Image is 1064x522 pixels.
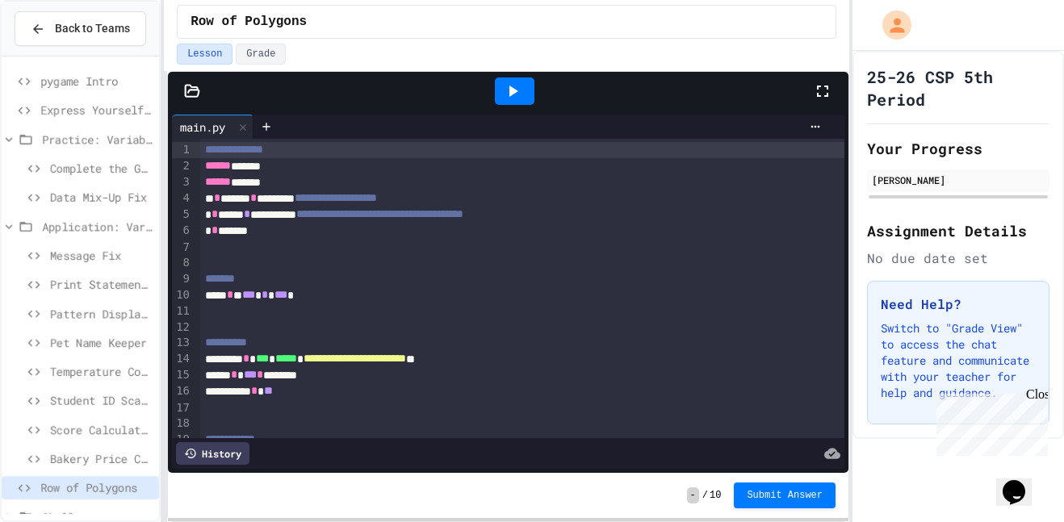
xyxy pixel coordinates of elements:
[172,351,192,367] div: 14
[191,12,307,31] span: Row of Polygons
[996,457,1048,506] iframe: chat widget
[172,240,192,256] div: 7
[734,482,836,508] button: Submit Answer
[15,11,146,46] button: Back to Teams
[867,219,1049,242] h2: Assignment Details
[687,487,699,503] span: -
[172,190,192,207] div: 4
[40,73,153,90] span: pygame Intro
[50,160,153,177] span: Complete the Greeting
[172,142,192,158] div: 1
[50,363,153,380] span: Temperature Converter
[50,276,153,293] span: Print Statement Repair
[172,400,192,416] div: 17
[172,416,192,432] div: 18
[50,247,153,264] span: Message Fix
[172,303,192,319] div: 11
[177,44,232,65] button: Lesson
[172,174,192,190] div: 3
[172,383,192,399] div: 16
[50,421,153,438] span: Score Calculator
[867,137,1049,160] h2: Your Progress
[50,334,153,351] span: Pet Name Keeper
[881,294,1036,314] h3: Need Help?
[42,218,153,235] span: Application: Variables/Print
[867,65,1049,111] h1: 25-26 CSP 5th Period
[881,320,1036,401] p: Switch to "Grade View" to access the chat feature and communicate with your teacher for help and ...
[172,119,233,136] div: main.py
[172,223,192,239] div: 6
[872,173,1045,187] div: [PERSON_NAME]
[172,335,192,351] div: 13
[172,115,253,139] div: main.py
[867,248,1049,268] div: No due date set
[747,489,823,502] span: Submit Answer
[50,189,153,206] span: Data Mix-Up Fix
[172,158,192,174] div: 2
[172,367,192,383] div: 15
[930,387,1048,456] iframe: chat widget
[42,131,153,148] span: Practice: Variables/Print
[6,6,111,102] div: Chat with us now!Close
[50,450,153,467] span: Bakery Price Calculator
[702,489,708,502] span: /
[236,44,286,65] button: Grade
[55,20,130,37] span: Back to Teams
[172,255,192,271] div: 8
[176,442,249,465] div: History
[710,489,721,502] span: 10
[40,102,153,119] span: Express Yourself in Python!
[172,271,192,287] div: 9
[50,392,153,409] span: Student ID Scanner
[172,287,192,303] div: 10
[172,432,192,448] div: 19
[865,6,915,44] div: My Account
[50,305,153,322] span: Pattern Display Challenge
[172,319,192,336] div: 12
[40,479,153,496] span: Row of Polygons
[172,207,192,223] div: 5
